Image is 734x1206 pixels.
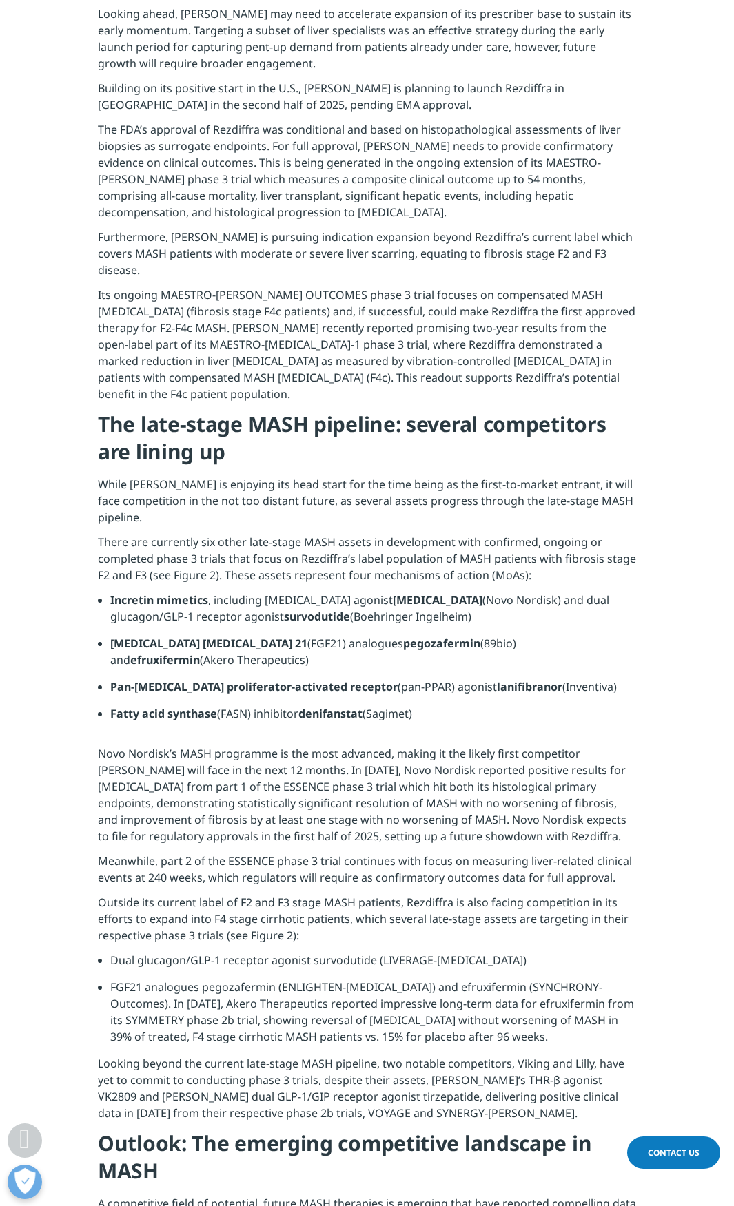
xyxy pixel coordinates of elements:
[110,679,398,694] strong: Pan-[MEDICAL_DATA] proliferator-activated receptor
[110,705,636,732] li: (FASN) inhibitor (Sagimet)
[98,853,636,894] p: Meanwhile, part 2 of the ESSENCE phase 3 trial continues with focus on measuring liver-related cl...
[98,6,636,80] p: Looking ahead, [PERSON_NAME] may need to accelerate expansion of its prescriber base to sustain i...
[648,1147,700,1158] span: Contact Us
[403,636,480,651] strong: pegozafermin
[110,706,217,721] strong: Fatty acid synthase
[110,636,307,651] strong: [MEDICAL_DATA] [MEDICAL_DATA] 21
[130,652,200,667] strong: efruxifermin
[110,592,208,607] strong: Incretin mimetics
[98,287,636,410] p: Its ongoing MAESTRO-[PERSON_NAME] OUTCOMES phase 3 trial focuses on compensated MASH [MEDICAL_DAT...
[98,1055,636,1130] p: Looking beyond the current late-stage MASH pipeline, two notable competitors, Viking and Lilly, h...
[298,706,363,721] strong: denifanstat
[8,1165,42,1199] button: 개방형 기본 설정
[110,952,636,979] li: Dual glucagon/GLP-1 receptor agonist survodutide (LIVERAGE-[MEDICAL_DATA])
[393,592,482,607] strong: [MEDICAL_DATA]
[98,80,636,121] p: Building on its positive start in the U.S., [PERSON_NAME] is planning to launch Rezdiffra in [GEO...
[110,678,636,705] li: (pan-PPAR) agonist (Inventiva)
[497,679,562,694] strong: lanifibranor
[98,534,636,592] p: There are currently six other late-stage MASH assets in development with confirmed, ongoing or co...
[110,592,636,635] li: , including [MEDICAL_DATA] agonist (Novo Nordisk) and dual glucagon/GLP-1 receptor agonist (Boehr...
[98,229,636,287] p: Furthermore, [PERSON_NAME] is pursuing indication expansion beyond Rezdiffra’s current label whic...
[627,1136,720,1169] a: Contact Us
[110,635,636,678] li: (FGF21) analogues (89bio) and (Akero Therapeutics)
[98,1130,636,1195] h4: Outlook: The emerging competitive landscape in MASH
[98,476,636,534] p: While [PERSON_NAME] is enjoying its head start for the time being as the first-to-market entrant,...
[284,609,350,624] strong: survodutide
[98,894,636,952] p: Outside its current label of F2 and F3 stage MASH patients, Rezdiffra is also facing competition ...
[110,979,636,1055] li: FGF21 analogues pegozafermin (ENLIGHTEN-[MEDICAL_DATA]) and efruxifermin (SYNCHRONY-Outcomes). In...
[98,410,636,476] h4: The late-stage MASH pipeline: several competitors are lining up
[98,121,636,229] p: The FDA’s approval of Rezdiffra was conditional and based on histopathological assessments of liv...
[98,745,636,853] p: Novo Nordisk’s MASH programme is the most advanced, making it the likely first competitor [PERSON...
